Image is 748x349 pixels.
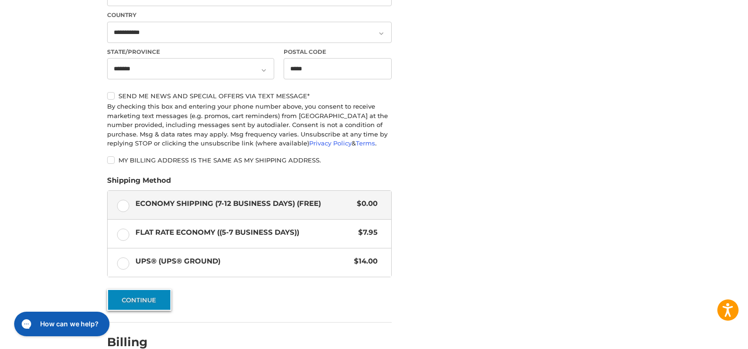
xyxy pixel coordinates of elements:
label: Send me news and special offers via text message* [107,92,392,100]
a: Terms [356,139,375,147]
span: $0.00 [352,198,378,209]
iframe: Google Customer Reviews [670,323,748,349]
span: $7.95 [353,227,378,238]
span: Economy Shipping (7-12 Business Days) (Free) [135,198,353,209]
legend: Shipping Method [107,175,171,190]
span: UPS® (UPS® Ground) [135,256,350,267]
iframe: Gorgias live chat messenger [9,308,112,340]
button: Continue [107,289,171,311]
div: By checking this box and entering your phone number above, you consent to receive marketing text ... [107,102,392,148]
label: My billing address is the same as my shipping address. [107,156,392,164]
span: Flat Rate Economy ((5-7 Business Days)) [135,227,354,238]
label: Postal Code [284,48,392,56]
a: Privacy Policy [309,139,352,147]
span: $14.00 [349,256,378,267]
label: State/Province [107,48,274,56]
label: Country [107,11,392,19]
